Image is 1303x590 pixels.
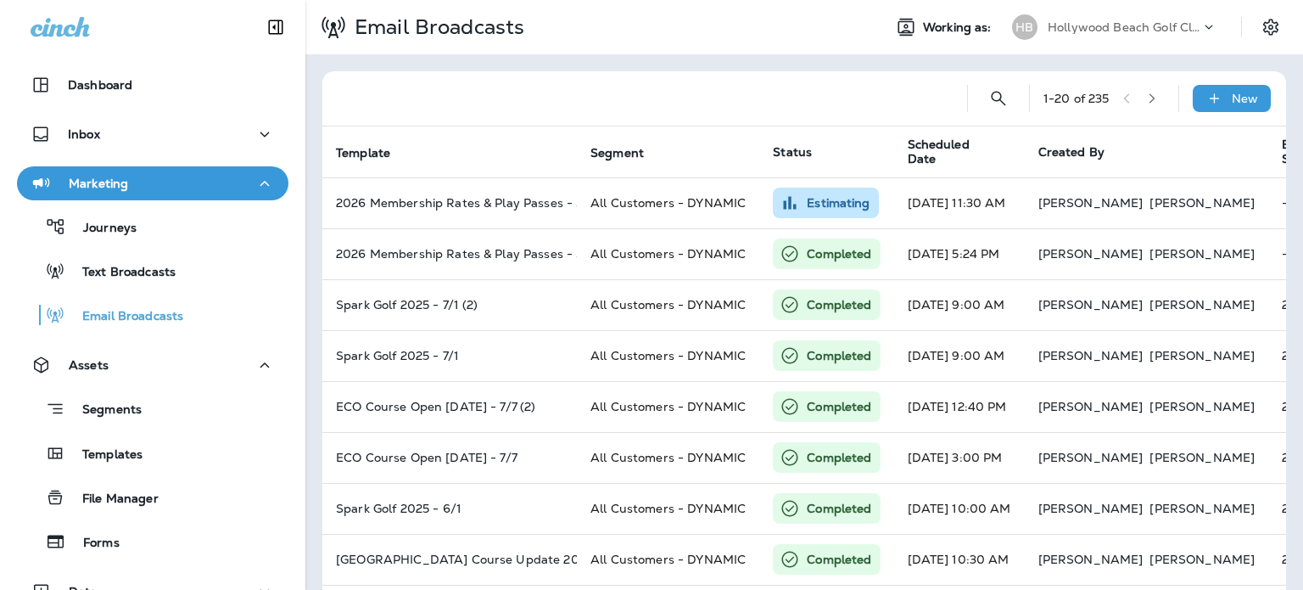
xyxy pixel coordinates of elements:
[894,177,1025,228] td: [DATE] 11:30 AM
[69,177,128,190] p: Marketing
[336,451,563,464] p: ECO Course Open July 2025 - 7/7
[807,449,871,466] p: Completed
[590,145,666,160] span: Segment
[1038,144,1104,160] span: Created By
[1012,14,1037,40] div: HB
[66,221,137,237] p: Journeys
[17,480,288,515] button: File Manager
[807,245,871,262] p: Completed
[590,348,746,363] span: All Customers - DYNAMIC
[336,349,563,362] p: Spark Golf 2025 - 7/1
[1232,92,1258,105] p: New
[1038,451,1144,464] p: [PERSON_NAME]
[923,20,995,35] span: Working as:
[1149,502,1255,515] p: [PERSON_NAME]
[908,138,996,166] span: Scheduled Date
[807,551,871,568] p: Completed
[807,500,871,517] p: Completed
[1149,298,1255,312] p: [PERSON_NAME]
[1038,196,1144,210] p: [PERSON_NAME]
[894,381,1025,432] td: [DATE] 12:40 PM
[17,391,288,427] button: Segments
[336,553,563,566] p: Hollywood Beach Course Update 2025 - 5/29
[17,524,288,559] button: Forms
[17,253,288,289] button: Text Broadcasts
[1149,196,1255,210] p: [PERSON_NAME]
[590,246,746,261] span: All Customers - DYNAMIC
[1043,92,1110,105] div: 1 - 20 of 235
[894,228,1025,279] td: [DATE] 5:24 PM
[1149,451,1255,464] p: [PERSON_NAME]
[894,279,1025,330] td: [DATE] 9:00 AM
[590,501,746,516] span: All Customers - DYNAMIC
[336,145,412,160] span: Template
[807,194,870,211] p: Estimating
[336,247,563,261] p: 2026 Membership Rates & Play Passes - 5/29
[17,348,288,382] button: Assets
[66,536,120,552] p: Forms
[590,195,746,211] span: All Customers - DYNAMIC
[1038,553,1144,566] p: [PERSON_NAME]
[807,347,871,364] p: Completed
[807,296,871,313] p: Completed
[894,534,1025,585] td: [DATE] 10:30 AM
[590,399,746,414] span: All Customers - DYNAMIC
[1038,400,1144,413] p: [PERSON_NAME]
[1038,349,1144,362] p: [PERSON_NAME]
[590,450,746,465] span: All Customers - DYNAMIC
[17,166,288,200] button: Marketing
[1149,349,1255,362] p: [PERSON_NAME]
[336,400,563,413] p: ECO Course Open July 2025 - 7/7 (2)
[590,146,644,160] span: Segment
[336,146,390,160] span: Template
[348,14,524,40] p: Email Broadcasts
[894,330,1025,381] td: [DATE] 9:00 AM
[68,78,132,92] p: Dashboard
[65,265,176,281] p: Text Broadcasts
[69,358,109,372] p: Assets
[65,447,143,464] p: Templates
[65,309,183,325] p: Email Broadcasts
[590,297,746,312] span: All Customers - DYNAMIC
[1038,298,1144,312] p: [PERSON_NAME]
[1149,400,1255,413] p: [PERSON_NAME]
[807,398,871,415] p: Completed
[17,209,288,244] button: Journeys
[1048,20,1200,34] p: Hollywood Beach Golf Club
[908,138,1018,166] span: Scheduled Date
[17,435,288,471] button: Templates
[894,483,1025,534] td: [DATE] 10:00 AM
[1149,553,1255,566] p: [PERSON_NAME]
[1149,247,1255,261] p: [PERSON_NAME]
[1255,12,1286,42] button: Settings
[1038,502,1144,515] p: [PERSON_NAME]
[336,298,563,312] p: Spark Golf 2025 - 7/1 (2)
[17,117,288,151] button: Inbox
[336,502,563,515] p: Spark Golf 2025 - 6/1
[17,68,288,102] button: Dashboard
[65,492,159,508] p: File Manager
[1038,247,1144,261] p: [PERSON_NAME]
[65,402,142,419] p: Segments
[17,297,288,333] button: Email Broadcasts
[68,127,100,141] p: Inbox
[894,432,1025,483] td: [DATE] 3:00 PM
[336,196,563,210] p: 2026 Membership Rates & Play Passes - 5/29 (2)
[590,552,746,567] span: All Customers - DYNAMIC
[981,81,1015,115] button: Search Email Broadcasts
[773,144,812,160] span: Status
[252,10,299,44] button: Collapse Sidebar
